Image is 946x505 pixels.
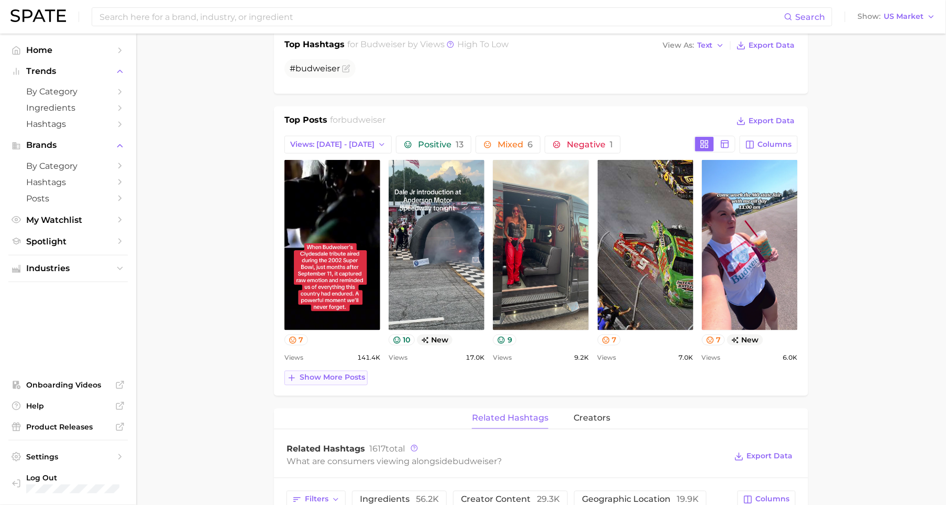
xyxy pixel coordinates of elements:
span: Show more posts [300,373,365,382]
span: Ingredients [26,103,110,113]
span: Log Out [26,473,119,482]
span: Negative [567,141,613,149]
span: Posts [26,194,110,203]
button: Brands [8,137,128,153]
span: ingredients [360,496,439,504]
button: Flag as miscategorized or irrelevant [342,65,350,73]
button: Columns [740,136,798,154]
span: geographic location [582,496,699,504]
span: Views [493,352,512,364]
span: related hashtags [472,414,548,423]
button: 7 [702,335,725,346]
span: Settings [26,452,110,461]
input: Search here for a brand, industry, or ingredient [98,8,784,26]
a: Product Releases [8,419,128,435]
span: Trends [26,67,110,76]
span: 7.0k [679,352,694,364]
a: Spotlight [8,233,128,250]
span: 9.2k [575,352,589,364]
span: Mixed [498,141,533,149]
button: Export Data [734,114,798,128]
span: creator content [461,496,560,504]
button: 10 [389,335,415,346]
span: 56.2k [416,495,439,504]
span: Views [702,352,721,364]
span: Columns [756,495,790,504]
span: View As [663,42,694,48]
span: Brands [26,141,110,150]
h2: for [331,114,386,130]
span: budweiser [361,39,406,49]
span: new [727,335,763,346]
a: Ingredients [8,100,128,116]
span: by Category [26,87,110,96]
button: Export Data [732,449,796,464]
a: Settings [8,449,128,465]
span: Product Releases [26,422,110,432]
span: by Category [26,161,110,171]
a: Posts [8,190,128,207]
span: Onboarding Videos [26,380,110,390]
button: 7 [598,335,621,346]
span: 1 [610,139,613,149]
button: Export Data [734,38,798,53]
span: 6 [527,139,533,149]
div: What are consumers viewing alongside ? [287,455,727,469]
a: Hashtags [8,174,128,190]
span: Views: [DATE] - [DATE] [290,140,375,149]
button: Views: [DATE] - [DATE] [284,136,392,154]
a: by Category [8,83,128,100]
span: high to low [458,39,509,49]
span: Export Data [749,116,795,125]
button: Show more posts [284,371,368,385]
span: Related Hashtags [287,444,365,454]
h2: for by Views [348,38,509,53]
img: SPATE [10,9,66,22]
span: Filters [305,495,328,504]
span: Views [284,352,303,364]
a: Log out. Currently logged in with e-mail jhayes@hunterpr.com. [8,470,128,497]
span: budweiser [295,63,340,73]
button: 9 [493,335,516,346]
span: # [290,63,340,73]
span: 1617 [369,444,386,454]
span: new [417,335,453,346]
button: Trends [8,63,128,79]
h1: Top Hashtags [284,38,345,53]
span: Export Data [747,452,793,461]
span: 141.4k [357,352,380,364]
a: Hashtags [8,116,128,132]
a: My Watchlist [8,212,128,228]
span: Views [598,352,617,364]
span: 19.9k [677,495,699,504]
button: ShowUS Market [855,10,938,24]
span: US Market [884,14,924,19]
span: My Watchlist [26,215,110,225]
button: 7 [284,335,308,346]
span: 6.0k [783,352,798,364]
a: by Category [8,158,128,174]
span: Hashtags [26,177,110,187]
span: total [369,444,405,454]
span: budweiser [453,457,497,467]
span: Columns [758,140,792,149]
span: Spotlight [26,237,110,246]
button: Industries [8,261,128,276]
span: budweiser [342,115,386,125]
a: Help [8,398,128,414]
span: Hashtags [26,119,110,129]
span: Home [26,45,110,55]
span: creators [574,414,610,423]
span: Search [796,12,826,22]
a: Onboarding Videos [8,377,128,393]
span: Industries [26,264,110,273]
a: Home [8,42,128,58]
span: Help [26,401,110,411]
span: 13 [456,139,464,149]
button: View AsText [660,39,727,52]
span: Positive [418,141,464,149]
span: 17.0k [466,352,485,364]
span: 29.3k [537,495,560,504]
span: Show [858,14,881,19]
span: Text [697,42,713,48]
